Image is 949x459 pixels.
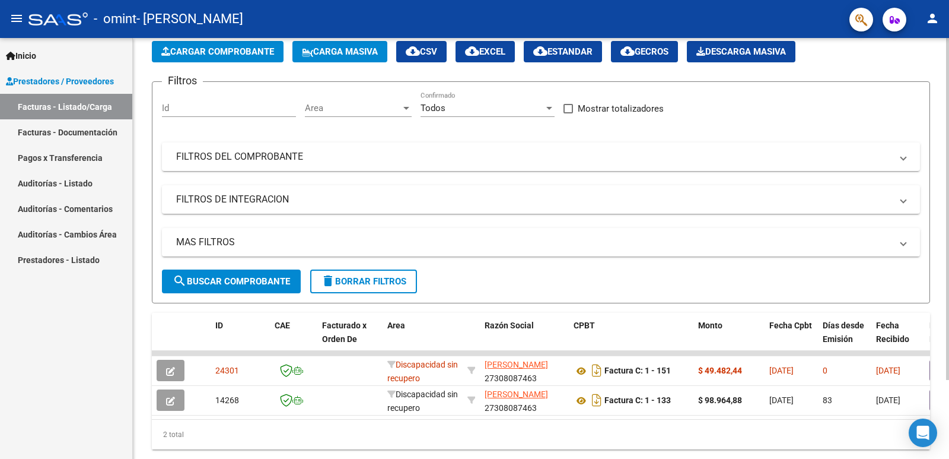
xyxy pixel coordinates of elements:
[769,321,812,330] span: Fecha Cpbt
[485,360,548,369] span: [PERSON_NAME]
[321,276,406,287] span: Borrar Filtros
[305,103,401,113] span: Area
[687,41,795,62] button: Descarga Masiva
[818,313,871,365] datatable-header-cell: Días desde Emisión
[604,396,671,406] strong: Factura C: 1 - 133
[480,313,569,365] datatable-header-cell: Razón Social
[569,313,693,365] datatable-header-cell: CPBT
[524,41,602,62] button: Estandar
[765,313,818,365] datatable-header-cell: Fecha Cpbt
[270,313,317,365] datatable-header-cell: CAE
[589,391,604,410] i: Descargar documento
[6,49,36,62] span: Inicio
[876,321,909,344] span: Fecha Recibido
[406,46,437,57] span: CSV
[696,46,786,57] span: Descarga Masiva
[211,313,270,365] datatable-header-cell: ID
[215,366,239,375] span: 24301
[485,358,564,383] div: 27308087463
[909,419,937,447] div: Open Intercom Messenger
[152,41,284,62] button: Cargar Comprobante
[310,270,417,293] button: Borrar Filtros
[94,6,136,32] span: - omint
[533,44,547,58] mat-icon: cloud_download
[698,395,742,405] strong: $ 98.964,88
[396,41,447,62] button: CSV
[6,75,114,88] span: Prestadores / Proveedores
[176,193,891,206] mat-panel-title: FILTROS DE INTEGRACION
[321,274,335,288] mat-icon: delete
[485,390,548,399] span: [PERSON_NAME]
[136,6,243,32] span: - [PERSON_NAME]
[161,46,274,57] span: Cargar Comprobante
[387,390,458,413] span: Discapacidad sin recupero
[162,72,203,89] h3: Filtros
[620,44,635,58] mat-icon: cloud_download
[876,395,900,405] span: [DATE]
[275,321,290,330] span: CAE
[173,274,187,288] mat-icon: search
[620,46,668,57] span: Gecros
[152,420,930,449] div: 2 total
[302,46,378,57] span: Carga Masiva
[215,321,223,330] span: ID
[406,44,420,58] mat-icon: cloud_download
[176,236,891,249] mat-panel-title: MAS FILTROS
[611,41,678,62] button: Gecros
[317,313,383,365] datatable-header-cell: Facturado x Orden De
[823,321,864,344] span: Días desde Emisión
[823,395,832,405] span: 83
[687,41,795,62] app-download-masive: Descarga masiva de comprobantes (adjuntos)
[162,185,920,214] mat-expansion-panel-header: FILTROS DE INTEGRACION
[871,313,925,365] datatable-header-cell: Fecha Recibido
[925,11,940,26] mat-icon: person
[574,321,595,330] span: CPBT
[769,395,794,405] span: [DATE]
[162,228,920,257] mat-expansion-panel-header: MAS FILTROS
[456,41,515,62] button: EXCEL
[162,143,920,171] mat-expansion-panel-header: FILTROS DEL COMPROBANTE
[292,41,387,62] button: Carga Masiva
[176,150,891,163] mat-panel-title: FILTROS DEL COMPROBANTE
[578,102,664,116] span: Mostrar totalizadores
[485,321,534,330] span: Razón Social
[322,321,367,344] span: Facturado x Orden De
[465,46,505,57] span: EXCEL
[589,361,604,380] i: Descargar documento
[485,388,564,413] div: 27308087463
[533,46,593,57] span: Estandar
[387,360,458,383] span: Discapacidad sin recupero
[162,270,301,293] button: Buscar Comprobante
[693,313,765,365] datatable-header-cell: Monto
[698,321,722,330] span: Monto
[215,395,239,405] span: 14268
[421,103,445,113] span: Todos
[698,366,742,375] strong: $ 49.482,44
[604,366,671,376] strong: Factura C: 1 - 151
[465,44,479,58] mat-icon: cloud_download
[387,321,405,330] span: Area
[823,366,827,375] span: 0
[173,276,290,287] span: Buscar Comprobante
[769,366,794,375] span: [DATE]
[383,313,463,365] datatable-header-cell: Area
[876,366,900,375] span: [DATE]
[9,11,24,26] mat-icon: menu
